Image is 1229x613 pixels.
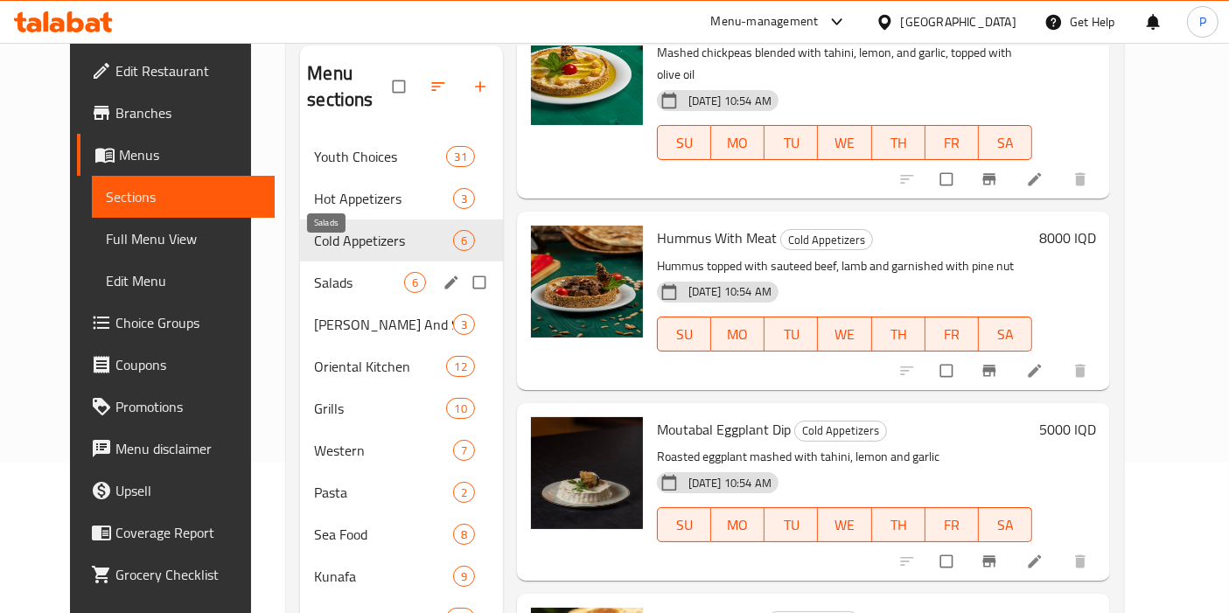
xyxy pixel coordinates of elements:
span: FR [932,322,972,347]
span: Grocery Checklist [115,564,262,585]
button: SU [657,507,711,542]
span: Grills [314,398,446,419]
span: TU [772,322,811,347]
span: [DATE] 10:54 AM [681,283,779,300]
span: TH [879,130,918,156]
button: TU [765,507,818,542]
button: Branch-specific-item [970,542,1012,581]
span: 6 [454,233,474,249]
span: Choice Groups [115,312,262,333]
span: Menu disclaimer [115,438,262,459]
span: Sort sections [419,67,461,106]
span: Western [314,440,452,461]
span: SA [986,130,1025,156]
button: FR [925,317,979,352]
button: WE [818,125,871,160]
div: Cold Appetizers [794,421,887,442]
button: delete [1061,352,1103,390]
span: 6 [405,275,425,291]
div: Hot Appetizers3 [300,178,503,219]
span: Moutabal Eggplant Dip [657,416,791,442]
span: P [1199,12,1206,31]
span: MO [718,322,758,347]
span: WE [825,322,864,347]
a: Edit menu item [1026,362,1047,380]
span: SU [665,512,704,538]
a: Coverage Report [77,512,276,554]
div: Pasta2 [300,471,503,513]
span: Coupons [115,354,262,375]
div: items [453,230,475,251]
img: Hummus With Meat [531,226,643,338]
div: items [453,314,475,335]
span: TH [879,322,918,347]
span: [PERSON_NAME] And Shawarma [314,314,452,335]
button: MO [711,507,765,542]
button: TU [765,317,818,352]
span: Edit Restaurant [115,60,262,81]
div: Grills10 [300,387,503,429]
span: Cold Appetizers [314,230,452,251]
div: Western7 [300,429,503,471]
span: 12 [447,359,473,375]
p: Roasted eggplant mashed with tahini, lemon and garlic [657,446,1033,468]
span: WE [825,512,864,538]
p: Mashed chickpeas blended with tahini, lemon, and garlic, topped with olive oil [657,42,1033,86]
a: Menus [77,134,276,176]
div: Youth Choices [314,146,446,167]
a: Menu disclaimer [77,428,276,470]
button: SU [657,317,711,352]
div: [GEOGRAPHIC_DATA] [901,12,1016,31]
button: FR [925,507,979,542]
span: Kunafa [314,566,452,587]
span: TU [772,512,811,538]
span: Hummus With Meat [657,225,777,251]
span: TH [879,512,918,538]
span: SA [986,322,1025,347]
div: Oriental Kitchen12 [300,345,503,387]
div: Cold Appetizers [780,229,873,250]
div: Cold Appetizers6 [300,219,503,261]
span: FR [932,130,972,156]
span: Oriental Kitchen [314,356,446,377]
h6: 8000 IQD [1039,226,1096,250]
button: Branch-specific-item [970,160,1012,199]
a: Coupons [77,344,276,386]
div: items [404,272,426,293]
span: Select to update [930,545,967,578]
span: Sea Food [314,524,452,545]
button: delete [1061,160,1103,199]
span: MO [718,512,758,538]
button: WE [818,317,871,352]
button: FR [925,125,979,160]
div: [PERSON_NAME] And Shawarma3 [300,303,503,345]
span: Select to update [930,354,967,387]
span: 10 [447,401,473,417]
div: Kunafa9 [300,555,503,597]
a: Edit menu item [1026,171,1047,188]
span: Salads [314,272,403,293]
p: Hummus topped with sauteed beef, lamb and garnished with pine nut [657,255,1033,277]
button: TU [765,125,818,160]
div: Gus And Shawarma [314,314,452,335]
span: Upsell [115,480,262,501]
span: FR [932,512,972,538]
a: Promotions [77,386,276,428]
h2: Menu sections [307,60,393,113]
span: Select all sections [382,70,419,103]
div: items [453,566,475,587]
button: Branch-specific-item [970,352,1012,390]
span: MO [718,130,758,156]
span: 3 [454,191,474,207]
a: Edit Restaurant [77,50,276,92]
img: Moutabal Eggplant Dip [531,417,643,529]
span: 8 [454,526,474,543]
div: items [453,188,475,209]
button: MO [711,125,765,160]
span: Full Menu View [106,228,262,249]
span: SU [665,322,704,347]
button: SA [979,317,1032,352]
button: TH [872,125,925,160]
